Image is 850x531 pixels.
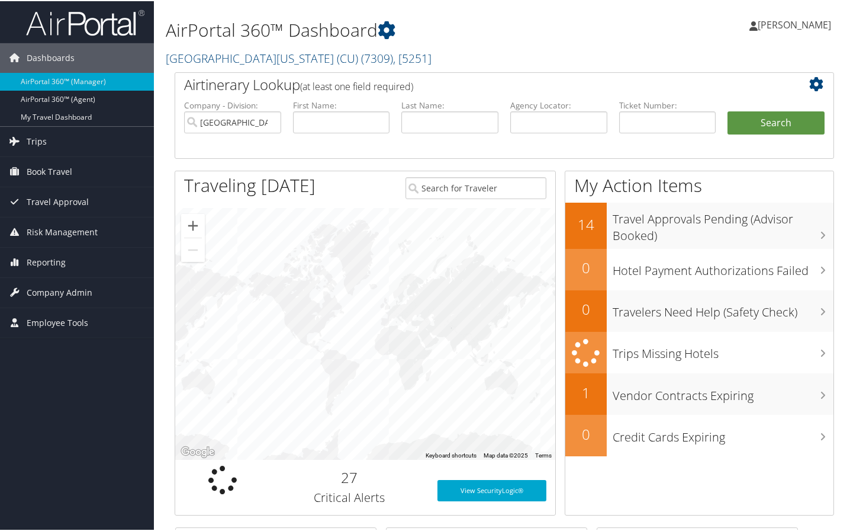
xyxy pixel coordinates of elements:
button: Zoom in [181,213,205,236]
span: Employee Tools [27,307,88,337]
h1: My Action Items [565,172,833,197]
span: Map data ©2025 [484,451,528,458]
span: Book Travel [27,156,72,185]
span: Travel Approval [27,186,89,216]
button: Keyboard shortcuts [426,450,476,459]
span: [PERSON_NAME] [758,17,831,30]
a: 0Credit Cards Expiring [565,414,833,455]
span: Reporting [27,247,66,276]
a: Open this area in Google Maps (opens a new window) [178,443,217,459]
span: Risk Management [27,216,98,246]
label: Last Name: [401,98,498,110]
h1: Traveling [DATE] [184,172,315,197]
h3: Trips Missing Hotels [613,338,833,361]
input: Search for Traveler [405,176,546,198]
h3: Credit Cards Expiring [613,422,833,444]
a: 0Travelers Need Help (Safety Check) [565,289,833,331]
h2: 0 [565,257,607,277]
button: Search [727,110,825,134]
label: Company - Division: [184,98,281,110]
a: [PERSON_NAME] [749,6,843,41]
h3: Critical Alerts [279,488,419,505]
button: Zoom out [181,237,205,261]
a: 0Hotel Payment Authorizations Failed [565,248,833,289]
span: ( 7309 ) [361,49,393,65]
label: Agency Locator: [510,98,607,110]
img: Google [178,443,217,459]
span: , [ 5251 ] [393,49,432,65]
h2: 0 [565,423,607,443]
h3: Vendor Contracts Expiring [613,380,833,403]
h2: 27 [279,466,419,487]
h3: Hotel Payment Authorizations Failed [613,255,833,278]
label: First Name: [293,98,390,110]
span: Company Admin [27,277,92,306]
h2: 0 [565,298,607,318]
a: Terms (opens in new tab) [535,451,552,458]
span: (at least one field required) [300,79,413,92]
a: Trips Missing Hotels [565,331,833,373]
h3: Travel Approvals Pending (Advisor Booked) [613,204,833,243]
a: View SecurityLogic® [437,479,546,500]
h2: 14 [565,213,607,233]
label: Ticket Number: [619,98,716,110]
a: 14Travel Approvals Pending (Advisor Booked) [565,201,833,247]
span: Trips [27,126,47,155]
a: [GEOGRAPHIC_DATA][US_STATE] (CU) [166,49,432,65]
h1: AirPortal 360™ Dashboard [166,17,617,41]
a: 1Vendor Contracts Expiring [565,372,833,414]
h2: 1 [565,382,607,402]
span: Dashboards [27,42,75,72]
h2: Airtinerary Lookup [184,73,769,94]
h3: Travelers Need Help (Safety Check) [613,297,833,319]
img: airportal-logo.png [26,8,144,36]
